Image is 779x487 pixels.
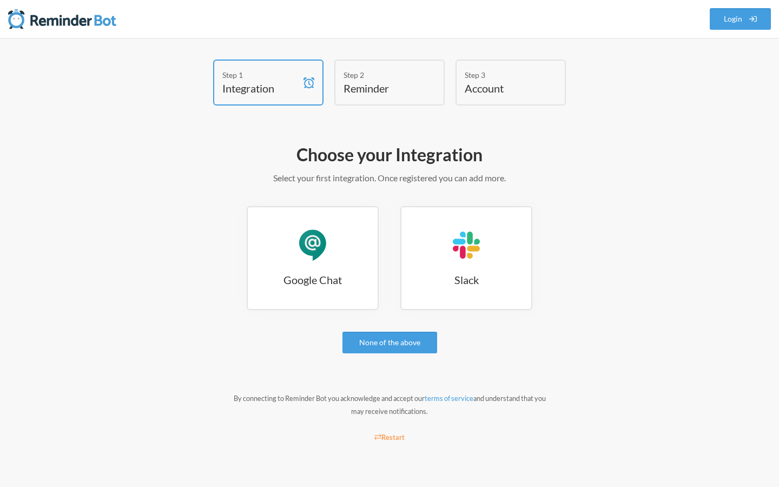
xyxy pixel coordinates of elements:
h4: Reminder [344,81,419,96]
small: Restart [374,433,405,442]
div: Step 3 [465,69,540,81]
img: Reminder Bot [8,8,116,30]
h2: Choose your Integration [76,143,703,166]
div: Step 1 [222,69,298,81]
p: Select your first integration. Once registered you can add more. [76,172,703,185]
a: terms of service [425,394,473,403]
h3: Google Chat [248,272,378,287]
a: None of the above [342,332,437,353]
small: By connecting to Reminder Bot you acknowledge and accept our and understand that you may receive ... [234,394,546,416]
div: Step 2 [344,69,419,81]
h3: Slack [401,272,531,287]
a: Login [710,8,771,30]
h4: Account [465,81,540,96]
h4: Integration [222,81,298,96]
